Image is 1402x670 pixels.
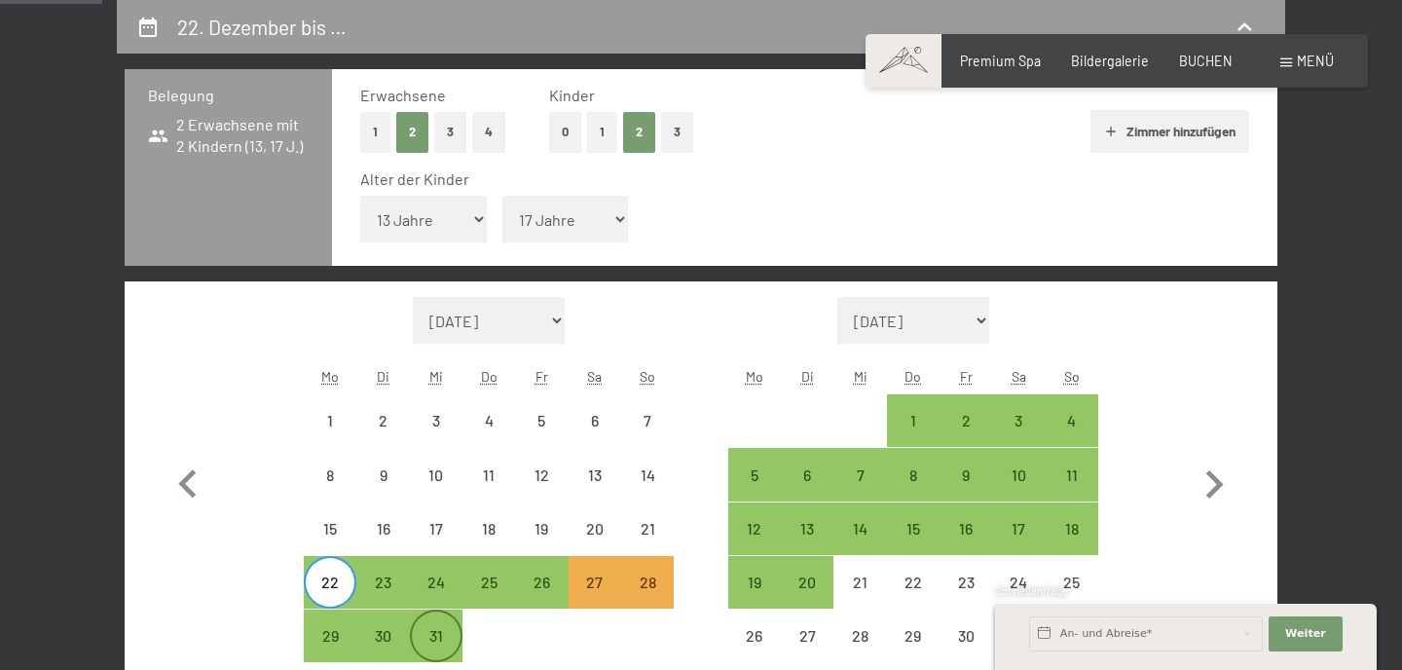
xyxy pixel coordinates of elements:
[1297,53,1334,69] span: Menü
[887,502,940,555] div: Thu Jan 15 2026
[304,448,356,501] div: Mon Dec 08 2025
[1046,448,1098,501] div: Sun Jan 11 2026
[887,394,940,447] div: Abreise möglich
[571,575,619,623] div: 27
[1046,556,1098,609] div: Sun Jan 25 2026
[728,448,781,501] div: Mon Jan 05 2026
[472,112,505,152] button: 4
[569,502,621,555] div: Sat Dec 20 2025
[992,448,1045,501] div: Sat Jan 10 2026
[940,556,992,609] div: Fri Jan 23 2026
[410,394,462,447] div: Abreise nicht möglich
[304,610,356,662] div: Mon Dec 29 2025
[410,448,462,501] div: Abreise nicht möglich
[569,556,621,609] div: Sat Dec 27 2025
[464,413,513,462] div: 4
[1046,394,1098,447] div: Sun Jan 04 2026
[833,610,886,662] div: Wed Jan 28 2026
[621,556,674,609] div: Sun Dec 28 2025
[781,556,833,609] div: Tue Jan 20 2026
[781,448,833,501] div: Abreise möglich
[571,467,619,516] div: 13
[462,556,515,609] div: Abreise möglich
[623,413,672,462] div: 7
[377,368,389,385] abbr: Dienstag
[992,448,1045,501] div: Abreise möglich
[833,556,886,609] div: Wed Jan 21 2026
[940,394,992,447] div: Fri Jan 02 2026
[148,85,309,106] h3: Belegung
[621,394,674,447] div: Sun Dec 07 2025
[1071,53,1149,69] span: Bildergalerie
[515,394,568,447] div: Abreise nicht möglich
[1090,110,1249,153] button: Zimmer hinzufügen
[887,502,940,555] div: Abreise möglich
[535,368,548,385] abbr: Freitag
[360,112,390,152] button: 1
[995,584,1068,597] span: Schnellanfrage
[1012,368,1026,385] abbr: Samstag
[781,610,833,662] div: Abreise nicht möglich
[462,448,515,501] div: Thu Dec 11 2025
[360,168,1234,190] div: Alter der Kinder
[464,467,513,516] div: 11
[1048,467,1096,516] div: 11
[992,610,1045,662] div: Abreise nicht möglich
[746,368,763,385] abbr: Montag
[412,413,461,462] div: 3
[887,610,940,662] div: Abreise nicht möglich
[1064,368,1080,385] abbr: Sonntag
[148,114,309,158] span: 2 Erwachsene mit 2 Kindern (13, 17 J.)
[1179,53,1233,69] a: BUCHEN
[621,394,674,447] div: Abreise nicht möglich
[569,556,621,609] div: Abreise nicht möglich, da die Mindestaufenthaltsdauer nicht erfüllt wird
[1186,297,1242,663] button: Nächster Monat
[940,448,992,501] div: Fri Jan 09 2026
[781,610,833,662] div: Tue Jan 27 2026
[940,394,992,447] div: Abreise möglich
[728,610,781,662] div: Abreise nicht möglich
[356,502,409,555] div: Tue Dec 16 2025
[462,502,515,555] div: Abreise nicht möglich
[356,610,409,662] div: Tue Dec 30 2025
[396,112,428,152] button: 2
[515,556,568,609] div: Abreise möglich
[728,556,781,609] div: Abreise möglich
[854,368,867,385] abbr: Mittwoch
[569,448,621,501] div: Sat Dec 13 2025
[464,521,513,570] div: 18
[1048,575,1096,623] div: 25
[360,86,446,104] span: Erwachsene
[462,394,515,447] div: Thu Dec 04 2025
[992,394,1045,447] div: Sat Jan 03 2026
[515,448,568,501] div: Abreise nicht möglich
[941,413,990,462] div: 2
[1046,556,1098,609] div: Abreise nicht möglich
[940,556,992,609] div: Abreise nicht möglich
[960,53,1041,69] span: Premium Spa
[569,502,621,555] div: Abreise nicht möglich
[835,575,884,623] div: 21
[569,394,621,447] div: Abreise nicht möglich
[304,556,356,609] div: Abreise möglich
[549,112,581,152] button: 0
[887,610,940,662] div: Thu Jan 29 2026
[621,502,674,555] div: Sun Dec 21 2025
[515,502,568,555] div: Fri Dec 19 2025
[462,556,515,609] div: Thu Dec 25 2025
[941,521,990,570] div: 16
[623,575,672,623] div: 28
[960,368,973,385] abbr: Freitag
[992,556,1045,609] div: Sat Jan 24 2026
[940,610,992,662] div: Abreise nicht möglich
[833,610,886,662] div: Abreise nicht möglich
[728,502,781,555] div: Mon Jan 12 2026
[356,556,409,609] div: Abreise möglich
[464,575,513,623] div: 25
[889,413,938,462] div: 1
[887,556,940,609] div: Thu Jan 22 2026
[321,368,339,385] abbr: Montag
[410,502,462,555] div: Abreise nicht möglich
[304,448,356,501] div: Abreise nicht möglich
